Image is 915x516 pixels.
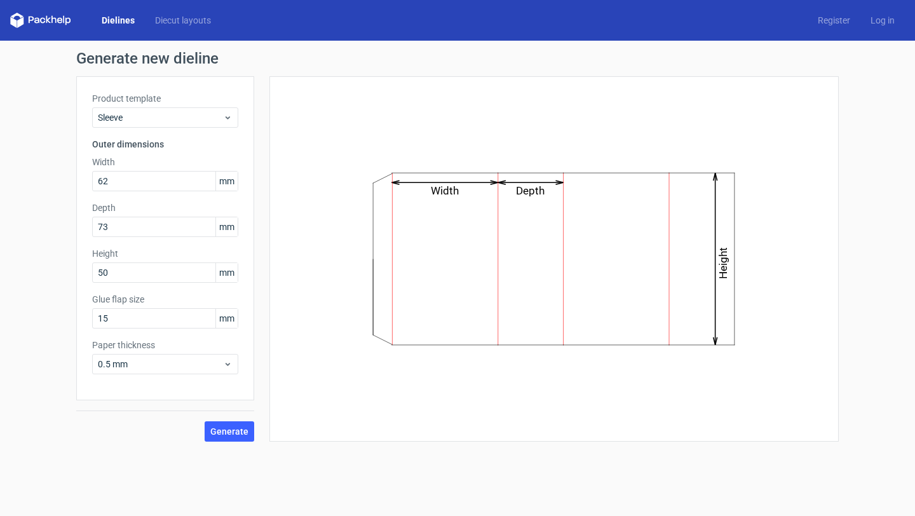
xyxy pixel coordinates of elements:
span: mm [215,217,238,236]
span: mm [215,263,238,282]
a: Dielines [91,14,145,27]
a: Log in [860,14,905,27]
text: Depth [517,184,545,197]
span: Generate [210,427,248,436]
label: Paper thickness [92,339,238,351]
h3: Outer dimensions [92,138,238,151]
text: Width [431,184,459,197]
span: 0.5 mm [98,358,223,370]
a: Diecut layouts [145,14,221,27]
span: mm [215,172,238,191]
a: Register [808,14,860,27]
h1: Generate new dieline [76,51,839,66]
span: mm [215,309,238,328]
label: Height [92,247,238,260]
text: Height [717,247,730,279]
label: Product template [92,92,238,105]
label: Width [92,156,238,168]
span: Sleeve [98,111,223,124]
label: Glue flap size [92,293,238,306]
button: Generate [205,421,254,442]
label: Depth [92,201,238,214]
